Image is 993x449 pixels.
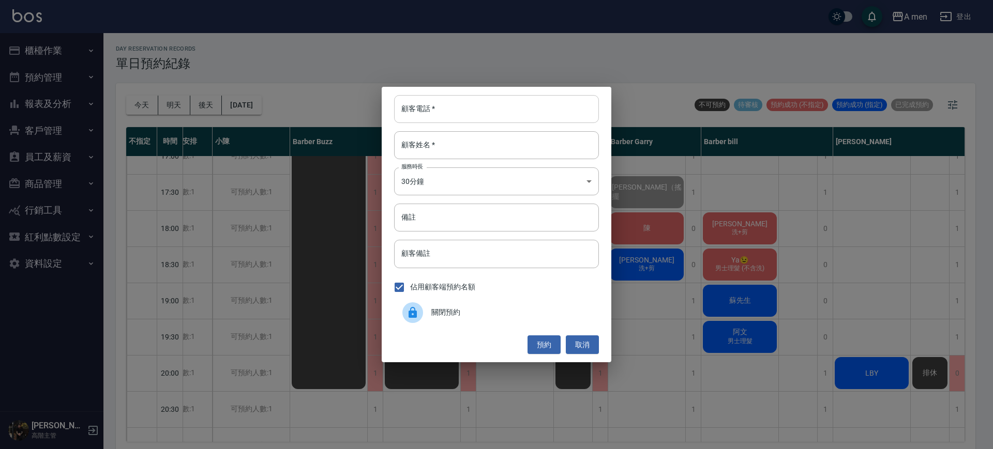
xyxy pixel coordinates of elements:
[394,298,599,327] div: 關閉預約
[431,307,591,318] span: 關閉預約
[394,167,599,195] div: 30分鐘
[528,335,561,354] button: 預約
[401,163,423,171] label: 服務時長
[566,335,599,354] button: 取消
[410,282,475,292] span: 佔用顧客端預約名額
